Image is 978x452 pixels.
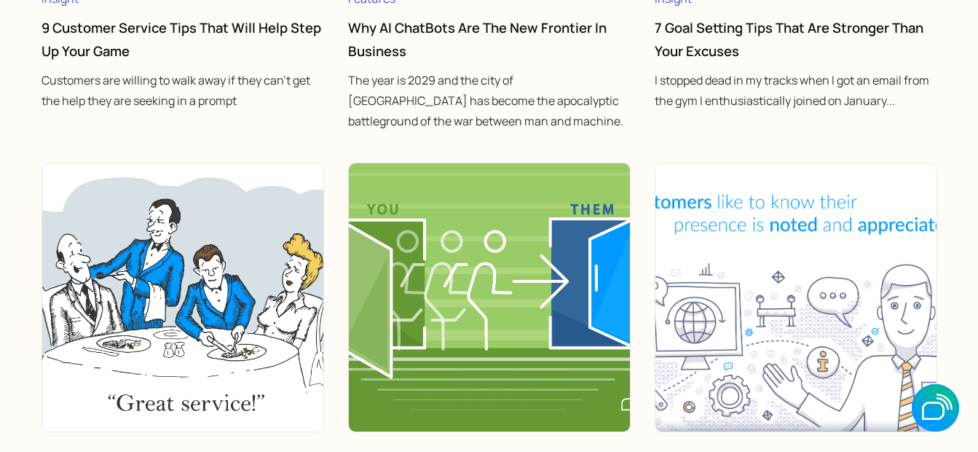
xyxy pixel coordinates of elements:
p: The year is 2029 and the city of [GEOGRAPHIC_DATA] has become the apocalyptic battleground of the... [348,70,631,131]
a: 9 Customer Service Tips That Will Help Step Up Your Game [42,18,321,61]
a: 7 Goal Setting Tips That Are Stronger Than Your Excuses [655,18,923,61]
p: I stopped dead in my tracks when I got an email from the gym I enthusiastically joined on January... [655,70,937,111]
a: Why AI ChatBots Are the New Frontier In Business [348,18,607,61]
p: Customers are willing to walk away if they can’t get the help they are seeking in a prompt [42,70,324,111]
